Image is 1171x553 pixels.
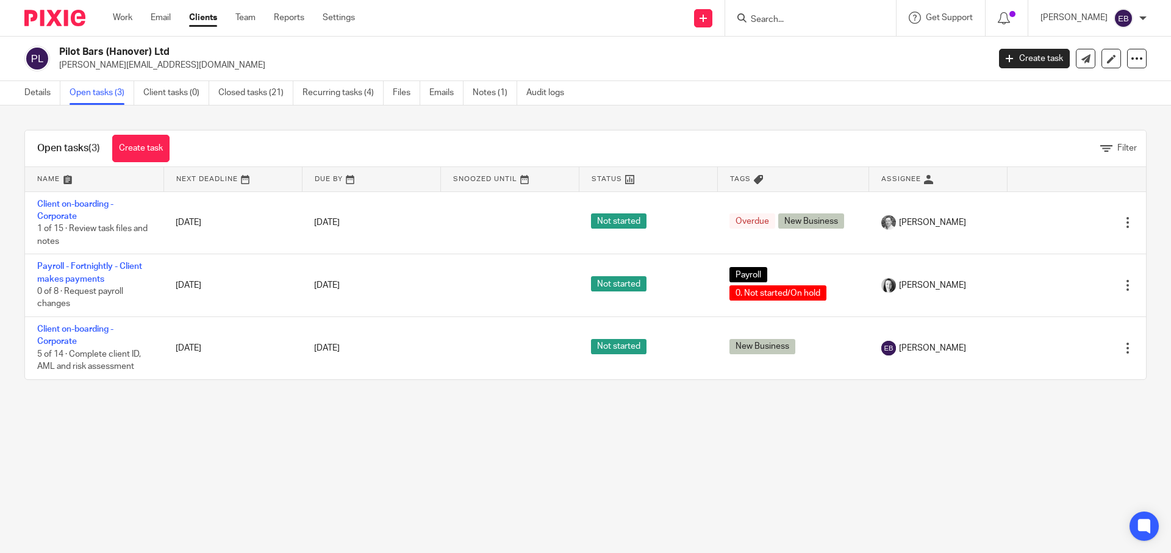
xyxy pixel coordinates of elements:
[591,276,646,291] span: Not started
[729,267,767,282] span: Payroll
[750,15,859,26] input: Search
[143,81,209,105] a: Client tasks (0)
[591,213,646,229] span: Not started
[37,325,113,346] a: Client on-boarding - Corporate
[1117,144,1137,152] span: Filter
[730,176,751,182] span: Tags
[314,281,340,290] span: [DATE]
[24,81,60,105] a: Details
[899,216,966,229] span: [PERSON_NAME]
[37,262,142,283] a: Payroll - Fortnightly - Client makes payments
[393,81,420,105] a: Files
[218,81,293,105] a: Closed tasks (21)
[899,342,966,354] span: [PERSON_NAME]
[729,339,795,354] span: New Business
[37,287,123,309] span: 0 of 8 · Request payroll changes
[729,285,826,301] span: 0. Not started/On hold
[881,215,896,230] img: Rod%202%20Small.jpg
[163,317,302,379] td: [DATE]
[274,12,304,24] a: Reports
[526,81,573,105] a: Audit logs
[151,12,171,24] a: Email
[37,200,113,221] a: Client on-boarding - Corporate
[163,191,302,254] td: [DATE]
[37,224,148,246] span: 1 of 15 · Review task files and notes
[59,59,981,71] p: [PERSON_NAME][EMAIL_ADDRESS][DOMAIN_NAME]
[24,10,85,26] img: Pixie
[926,13,973,22] span: Get Support
[429,81,464,105] a: Emails
[24,46,50,71] img: svg%3E
[1114,9,1133,28] img: svg%3E
[113,12,132,24] a: Work
[70,81,134,105] a: Open tasks (3)
[881,341,896,355] img: svg%3E
[163,254,302,317] td: [DATE]
[303,81,384,105] a: Recurring tasks (4)
[235,12,256,24] a: Team
[729,213,775,229] span: Overdue
[37,350,141,371] span: 5 of 14 · Complete client ID, AML and risk assessment
[453,176,517,182] span: Snoozed Until
[899,279,966,291] span: [PERSON_NAME]
[112,135,170,162] a: Create task
[314,218,340,227] span: [DATE]
[778,213,844,229] span: New Business
[881,278,896,293] img: T1JH8BBNX-UMG48CW64-d2649b4fbe26-512.png
[323,12,355,24] a: Settings
[314,344,340,352] span: [DATE]
[1040,12,1108,24] p: [PERSON_NAME]
[88,143,100,153] span: (3)
[473,81,517,105] a: Notes (1)
[189,12,217,24] a: Clients
[37,142,100,155] h1: Open tasks
[59,46,797,59] h2: Pilot Bars (Hanover) Ltd
[592,176,622,182] span: Status
[999,49,1070,68] a: Create task
[591,339,646,354] span: Not started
